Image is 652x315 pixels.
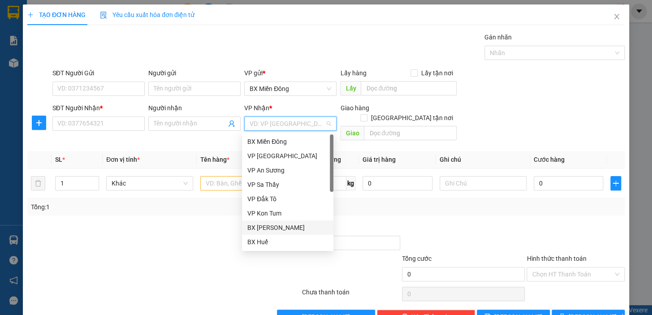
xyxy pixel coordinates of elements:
[242,192,333,206] div: VP Đắk Tô
[242,220,333,235] div: BX Phạm Văn Đồng
[8,8,70,29] div: BX Miền Đông
[418,68,457,78] span: Lấy tận nơi
[242,149,333,163] div: VP Đà Nẵng
[346,176,355,190] span: kg
[242,134,333,149] div: BX Miền Đông
[77,9,98,18] span: Nhận:
[440,176,527,190] input: Ghi Chú
[436,151,530,168] th: Ghi chú
[75,58,150,70] div: 200.000
[340,104,369,112] span: Giao hàng
[301,287,401,303] div: Chưa thanh toán
[340,69,366,77] span: Lấy hàng
[534,156,565,163] span: Cước hàng
[247,208,328,218] div: VP Kon Tum
[604,4,629,30] button: Close
[242,235,333,249] div: BX Huế
[31,202,252,212] div: Tổng: 1
[611,180,621,187] span: plus
[27,11,86,18] span: TẠO ĐƠN HÀNG
[340,81,361,95] span: Lấy
[484,34,512,41] label: Gán nhãn
[364,126,457,140] input: Dọc đường
[100,12,107,19] img: icon
[106,156,140,163] span: Đơn vị tính
[250,82,331,95] span: BX Miền Đông
[112,177,188,190] span: Khác
[52,103,145,113] div: SĐT Người Nhận
[200,176,287,190] input: VD: Bàn, Ghế
[52,68,145,78] div: SĐT Người Gửi
[77,8,149,29] div: BX [PERSON_NAME]
[242,206,333,220] div: VP Kon Tum
[247,223,328,233] div: BX [PERSON_NAME]
[247,165,328,175] div: VP An Sương
[27,12,34,18] span: plus
[8,9,22,18] span: Gửi:
[32,119,46,126] span: plus
[340,126,364,140] span: Giao
[361,81,457,95] input: Dọc đường
[247,194,328,204] div: VP Đắk Tô
[242,177,333,192] div: VP Sa Thầy
[610,176,621,190] button: plus
[244,68,337,78] div: VP gửi
[244,104,269,112] span: VP Nhận
[613,13,620,20] span: close
[148,103,241,113] div: Người nhận
[8,40,70,52] div: 0938251765
[32,116,46,130] button: plus
[247,180,328,190] div: VP Sa Thầy
[200,156,229,163] span: Tên hàng
[367,113,457,123] span: [GEOGRAPHIC_DATA] tận nơi
[100,11,194,18] span: Yêu cầu xuất hóa đơn điện tử
[363,156,396,163] span: Giá trị hàng
[228,120,235,127] span: user-add
[77,40,149,52] div: 0968609856
[247,137,328,147] div: BX Miền Đông
[247,237,328,247] div: BX Huế
[148,68,241,78] div: Người gửi
[77,29,149,40] div: NAM THÀNH
[8,29,70,40] div: TUẤN
[242,163,333,177] div: VP An Sương
[31,176,45,190] button: delete
[402,255,432,262] span: Tổng cước
[55,156,62,163] span: SL
[527,255,586,262] label: Hình thức thanh toán
[75,60,88,69] span: CC :
[363,176,432,190] input: 0
[247,151,328,161] div: VP [GEOGRAPHIC_DATA]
